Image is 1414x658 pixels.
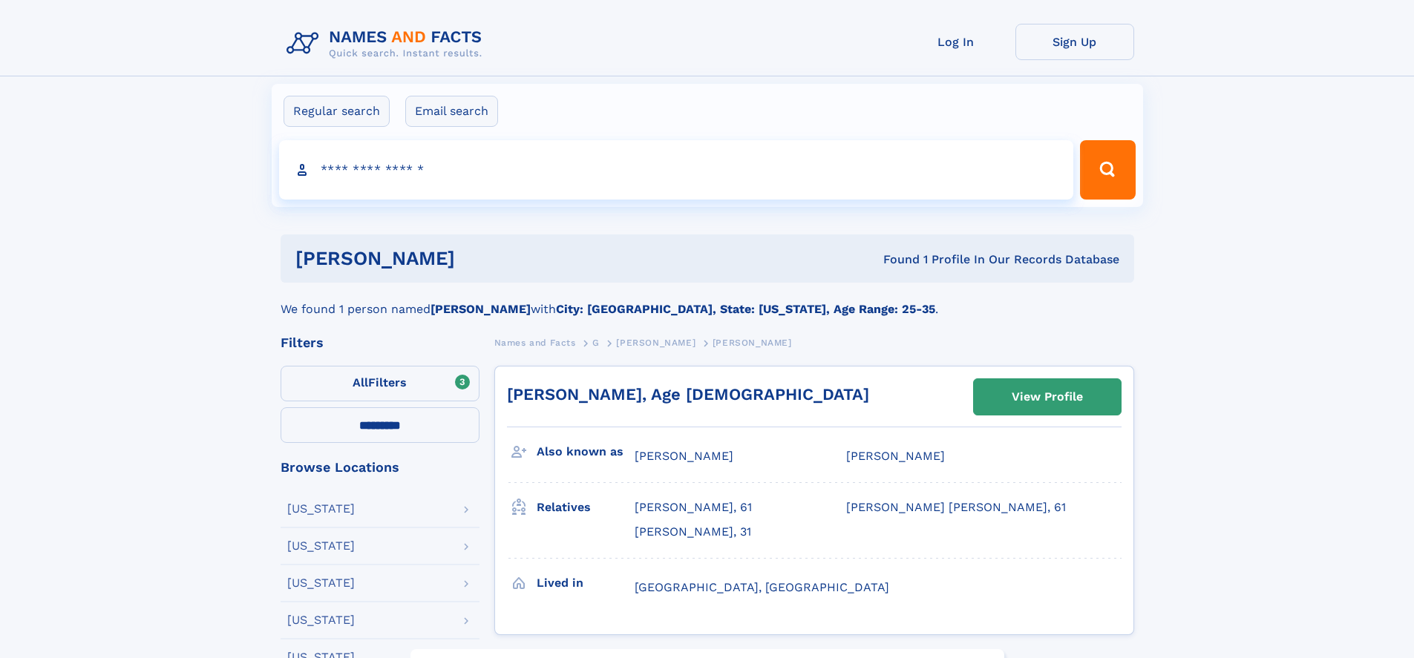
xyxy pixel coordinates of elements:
a: View Profile [974,379,1121,415]
span: G [592,338,600,348]
a: [PERSON_NAME] [616,333,695,352]
a: Log In [897,24,1015,60]
b: [PERSON_NAME] [431,302,531,316]
img: Logo Names and Facts [281,24,494,64]
span: [PERSON_NAME] [635,449,733,463]
div: Browse Locations [281,461,479,474]
a: [PERSON_NAME], Age [DEMOGRAPHIC_DATA] [507,385,869,404]
div: View Profile [1012,380,1083,414]
div: [US_STATE] [287,614,355,626]
span: [PERSON_NAME] [616,338,695,348]
div: [US_STATE] [287,503,355,515]
a: G [592,333,600,352]
label: Filters [281,366,479,401]
label: Email search [405,96,498,127]
div: [US_STATE] [287,540,355,552]
a: Sign Up [1015,24,1134,60]
h3: Relatives [537,495,635,520]
span: [PERSON_NAME] [846,449,945,463]
span: All [353,375,368,389]
input: search input [279,140,1074,200]
a: [PERSON_NAME], 31 [635,524,751,540]
b: City: [GEOGRAPHIC_DATA], State: [US_STATE], Age Range: 25-35 [556,302,935,316]
a: Names and Facts [494,333,576,352]
span: [GEOGRAPHIC_DATA], [GEOGRAPHIC_DATA] [635,580,889,594]
div: We found 1 person named with . [281,283,1134,318]
span: [PERSON_NAME] [713,338,792,348]
h1: [PERSON_NAME] [295,249,670,268]
h3: Lived in [537,570,635,596]
a: [PERSON_NAME] [PERSON_NAME], 61 [846,499,1066,516]
button: Search Button [1080,140,1135,200]
div: [US_STATE] [287,577,355,589]
a: [PERSON_NAME], 61 [635,499,752,516]
div: Filters [281,336,479,349]
h3: Also known as [537,439,635,464]
label: Regular search [284,96,390,127]
div: Found 1 Profile In Our Records Database [669,251,1119,268]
